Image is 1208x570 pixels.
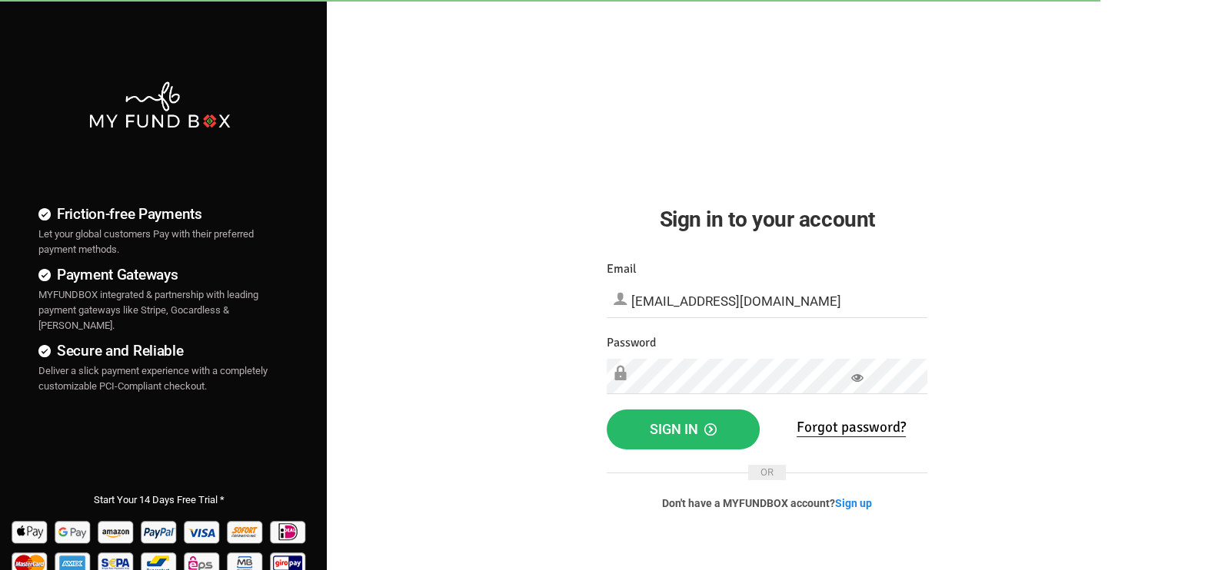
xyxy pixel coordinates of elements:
span: Sign in [650,421,717,437]
label: Email [607,260,637,279]
p: Don't have a MYFUNDBOX account? [607,495,927,511]
span: OR [748,465,786,480]
img: mfbwhite.png [88,80,231,130]
h4: Secure and Reliable [38,340,281,362]
button: Sign in [607,409,760,449]
h4: Payment Gateways [38,263,281,286]
a: Sign up [835,497,872,509]
span: Let your global customers Pay with their preferred payment methods. [38,228,254,255]
img: Paypal [139,515,180,547]
a: Forgot password? [797,418,906,437]
label: Password [607,333,656,353]
img: Sofort Pay [225,515,266,547]
img: Google Pay [53,515,94,547]
span: MYFUNDBOX integrated & partnership with leading payment gateways like Stripe, Gocardless & [PERSO... [38,289,258,331]
img: Ideal Pay [268,515,309,547]
img: Amazon [96,515,137,547]
span: Deliver a slick payment experience with a completely customizable PCI-Compliant checkout. [38,365,268,392]
img: Apple Pay [10,515,51,547]
h4: Friction-free Payments [38,203,281,225]
h2: Sign in to your account [607,203,927,236]
img: Visa [182,515,223,547]
input: Email [607,284,927,318]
